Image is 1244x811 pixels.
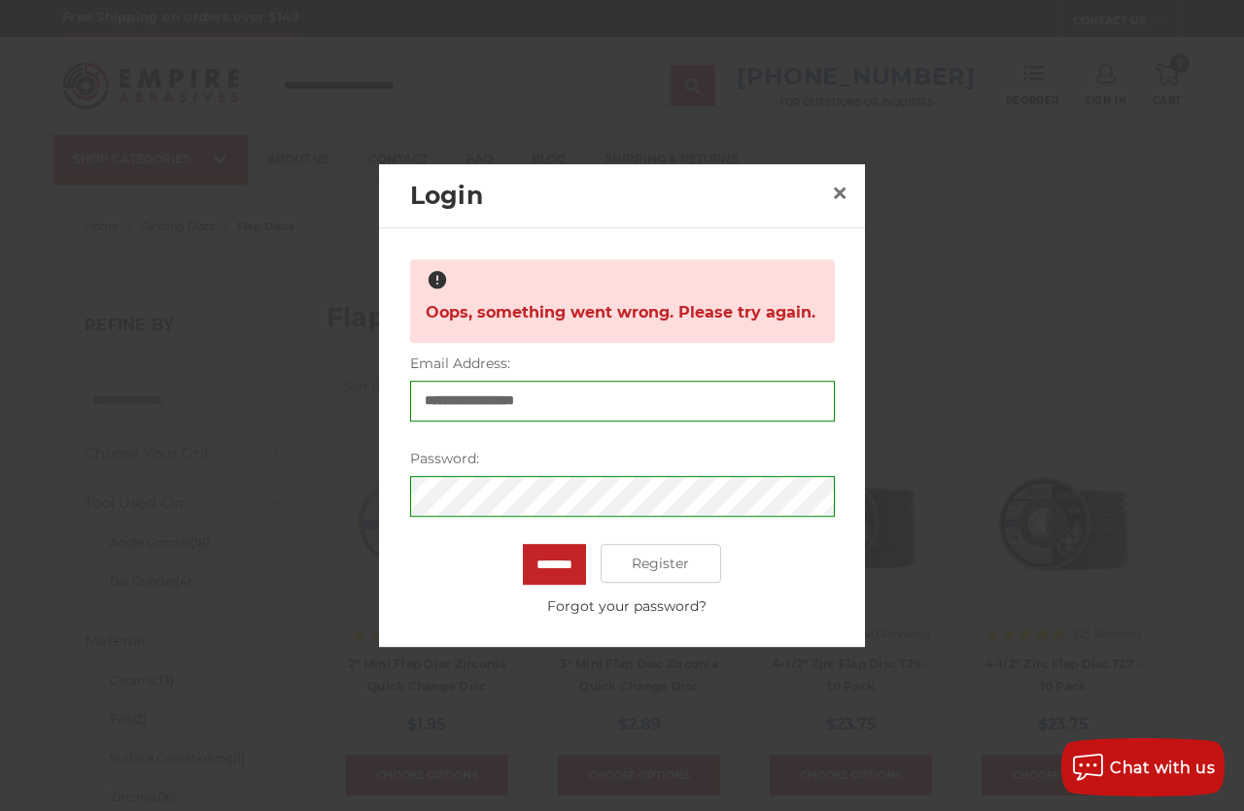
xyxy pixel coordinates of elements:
[410,449,835,469] label: Password:
[410,354,835,374] label: Email Address:
[1110,759,1215,777] span: Chat with us
[831,174,848,212] span: ×
[1061,738,1225,796] button: Chat with us
[426,294,815,332] span: Oops, something went wrong. Please try again.
[410,178,824,215] h2: Login
[420,596,834,617] a: Forgot your password?
[824,178,855,209] a: Close
[601,544,722,583] a: Register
